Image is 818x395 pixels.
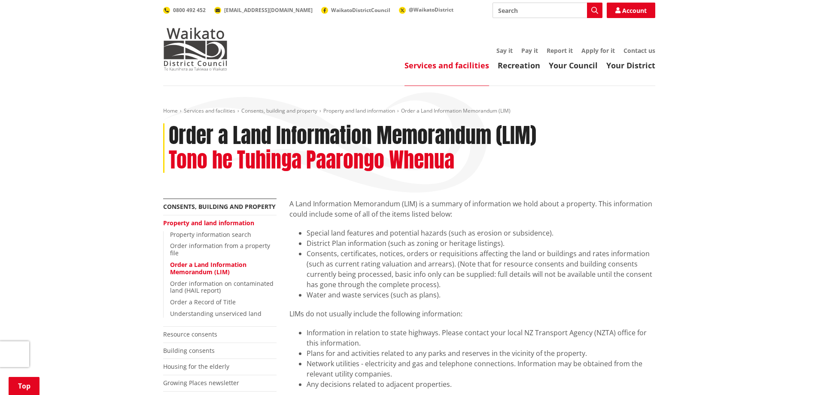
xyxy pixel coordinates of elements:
a: Say it [496,46,513,55]
a: Consents, building and property [163,202,276,211]
a: Property and land information [323,107,395,114]
span: Order a Land Information Memorandum (LIM) [401,107,511,114]
li: Water and waste services (such as plans). [307,290,655,300]
a: Order information from a property file [170,242,270,257]
li: Plans for and activities related to any parks and reserves in the vicinity of the property. [307,348,655,358]
a: Order a Land Information Memorandum (LIM) [170,260,246,276]
a: Services and facilities [404,60,489,70]
input: Search input [493,3,602,18]
h2: Tono he Tuhinga Paarongo Whenua [169,148,454,173]
a: Contact us [623,46,655,55]
a: Recreation [498,60,540,70]
li: District Plan information (such as zoning or heritage listings). [307,238,655,248]
li: Consents, certificates, notices, orders or requisitions affecting the land or buildings and rates... [307,248,655,290]
a: Resource consents [163,330,217,338]
h1: Order a Land Information Memorandum (LIM) [169,123,536,148]
span: WaikatoDistrictCouncil [331,6,390,14]
li: Network utilities - electricity and gas and telephone connections. Information may be obtained fr... [307,358,655,379]
a: 0800 492 452 [163,6,206,14]
a: Order information on contaminated land (HAIL report) [170,279,274,295]
a: Services and facilities [184,107,235,114]
a: Property information search [170,230,251,239]
span: 0800 492 452 [173,6,206,14]
a: Your Council [549,60,598,70]
a: Top [9,377,40,395]
span: [EMAIL_ADDRESS][DOMAIN_NAME] [224,6,313,14]
a: [EMAIL_ADDRESS][DOMAIN_NAME] [214,6,313,14]
p: A Land Information Memorandum (LIM) is a summary of information we hold about a property. This in... [289,199,655,219]
li: Any decisions related to adjacent properties. [307,379,655,389]
a: Building consents [163,346,215,355]
a: Understanding unserviced land [170,309,262,318]
nav: breadcrumb [163,107,655,115]
a: Property and land information [163,219,254,227]
a: Consents, building and property [241,107,317,114]
a: Your District [606,60,655,70]
a: Growing Places newsletter [163,379,239,387]
a: @WaikatoDistrict [399,6,453,13]
a: Apply for it [581,46,615,55]
a: Housing for the elderly [163,362,229,371]
a: Home [163,107,178,114]
img: Waikato District Council - Te Kaunihera aa Takiwaa o Waikato [163,28,228,70]
a: Order a Record of Title [170,298,236,306]
span: @WaikatoDistrict [409,6,453,13]
a: Report it [547,46,573,55]
li: Information in relation to state highways. Please contact your local NZ Transport Agency (NZTA) o... [307,328,655,348]
a: WaikatoDistrictCouncil [321,6,390,14]
li: Special land features and potential hazards (such as erosion or subsidence). [307,228,655,238]
p: LIMs do not usually include the following information: [289,309,655,319]
a: Account [607,3,655,18]
a: Pay it [521,46,538,55]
